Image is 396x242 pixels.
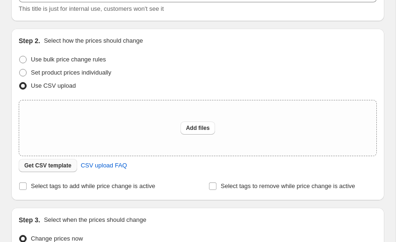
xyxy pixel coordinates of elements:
[19,215,40,225] h2: Step 3.
[31,56,106,63] span: Use bulk price change rules
[31,182,155,189] span: Select tags to add while price change is active
[31,82,76,89] span: Use CSV upload
[31,69,111,76] span: Set product prices individually
[19,159,77,172] button: Get CSV template
[24,162,72,169] span: Get CSV template
[44,215,146,225] p: Select when the prices should change
[44,36,143,45] p: Select how the prices should change
[186,124,210,132] span: Add files
[19,5,164,12] span: This title is just for internal use, customers won't see it
[75,158,133,173] a: CSV upload FAQ
[81,161,127,170] span: CSV upload FAQ
[31,235,83,242] span: Change prices now
[221,182,355,189] span: Select tags to remove while price change is active
[180,121,216,135] button: Add files
[19,36,40,45] h2: Step 2.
